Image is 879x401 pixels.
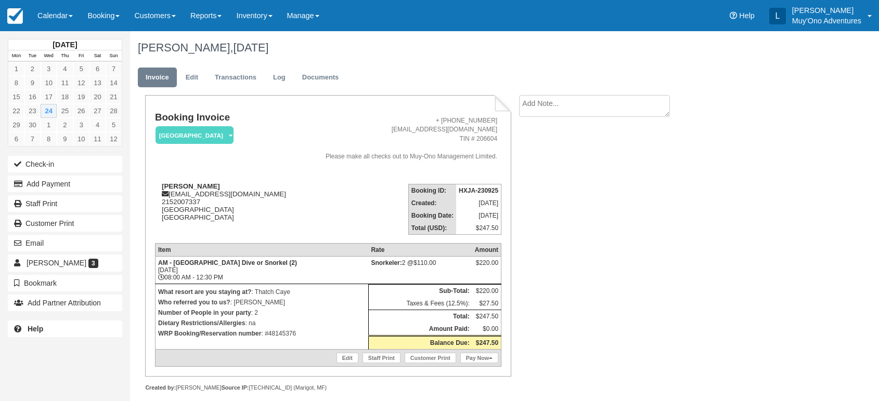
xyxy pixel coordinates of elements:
td: $0.00 [472,323,501,336]
img: checkfront-main-nav-mini-logo.png [7,8,23,24]
button: Add Partner Attribution [8,295,122,311]
th: Balance Due: [368,336,472,349]
strong: Source IP: [222,384,249,391]
strong: HXJA-230925 [459,187,498,194]
a: 10 [41,76,57,90]
strong: Who referred you to us? [158,299,230,306]
a: 27 [89,104,106,118]
i: Help [730,12,737,19]
a: 21 [106,90,122,104]
th: Booking Date: [408,209,456,222]
a: 6 [89,62,106,76]
a: [PERSON_NAME] 3 [8,255,122,271]
strong: Snorkeler [371,259,402,266]
a: 29 [8,118,24,132]
a: 8 [41,132,57,146]
th: Item [155,243,368,256]
th: Booking ID: [408,184,456,197]
a: 4 [89,118,106,132]
a: 23 [24,104,41,118]
a: 1 [8,62,24,76]
a: 20 [89,90,106,104]
a: 25 [57,104,73,118]
p: : [PERSON_NAME] [158,297,366,308]
a: Staff Print [8,195,122,212]
th: Sat [89,50,106,62]
span: 3 [88,259,98,268]
td: [DATE] [456,197,501,209]
a: 28 [106,104,122,118]
a: 11 [89,132,106,146]
a: 9 [57,132,73,146]
a: 30 [24,118,41,132]
th: Amount Paid: [368,323,472,336]
a: 4 [57,62,73,76]
a: Edit [178,68,206,88]
th: Amount [472,243,501,256]
p: : #48145376 [158,328,366,339]
strong: AM - [GEOGRAPHIC_DATA] Dive or Snorkel (2) [158,259,297,266]
a: Log [265,68,293,88]
a: 18 [57,90,73,104]
a: Pay Now [460,353,498,363]
a: 16 [24,90,41,104]
p: : na [158,318,366,328]
a: Edit [337,353,358,363]
div: [EMAIL_ADDRESS][DOMAIN_NAME] 2152007337 [GEOGRAPHIC_DATA] [GEOGRAPHIC_DATA] [155,182,301,234]
a: 5 [73,62,89,76]
em: [GEOGRAPHIC_DATA] [156,126,234,144]
div: L [769,8,786,24]
th: Wed [41,50,57,62]
a: 24 [41,104,57,118]
th: Fri [73,50,89,62]
th: Tue [24,50,41,62]
strong: What resort are you staying at? [158,288,251,296]
a: 1 [41,118,57,132]
td: [DATE] 08:00 AM - 12:30 PM [155,256,368,284]
a: 13 [89,76,106,90]
span: Help [739,11,755,20]
a: 7 [24,132,41,146]
td: $247.50 [472,310,501,323]
a: 3 [73,118,89,132]
address: + [PHONE_NUMBER] [EMAIL_ADDRESS][DOMAIN_NAME] TIN # 206604 Please make all checks out to Muy-Ono ... [305,116,498,161]
td: $27.50 [472,297,501,310]
button: Add Payment [8,176,122,192]
a: [GEOGRAPHIC_DATA] [155,126,230,145]
td: Taxes & Fees (12.5%): [368,297,472,310]
a: 22 [8,104,24,118]
a: Customer Print [405,353,456,363]
button: Bookmark [8,275,122,291]
a: Staff Print [363,353,400,363]
a: 26 [73,104,89,118]
a: 2 [24,62,41,76]
a: Transactions [207,68,264,88]
a: 9 [24,76,41,90]
span: $110.00 [413,259,436,266]
strong: Dietary Restrictions/Allergies [158,319,245,327]
div: $220.00 [475,259,498,275]
p: Muy'Ono Adventures [792,16,861,26]
strong: [DATE] [53,41,77,49]
a: 19 [73,90,89,104]
th: Rate [368,243,472,256]
a: Help [8,320,122,337]
a: 15 [8,90,24,104]
strong: $247.50 [476,339,498,346]
button: Check-in [8,156,122,172]
b: Help [28,325,43,333]
a: 12 [106,132,122,146]
a: 10 [73,132,89,146]
th: Created: [408,197,456,209]
strong: [PERSON_NAME] [162,182,220,190]
th: Sub-Total: [368,284,472,297]
th: Total: [368,310,472,323]
p: : 2 [158,308,366,318]
button: Email [8,235,122,251]
strong: Created by: [145,384,176,391]
strong: Number of People in your party [158,309,251,316]
a: Customer Print [8,215,122,232]
a: 8 [8,76,24,90]
h1: Booking Invoice [155,112,301,123]
a: 7 [106,62,122,76]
